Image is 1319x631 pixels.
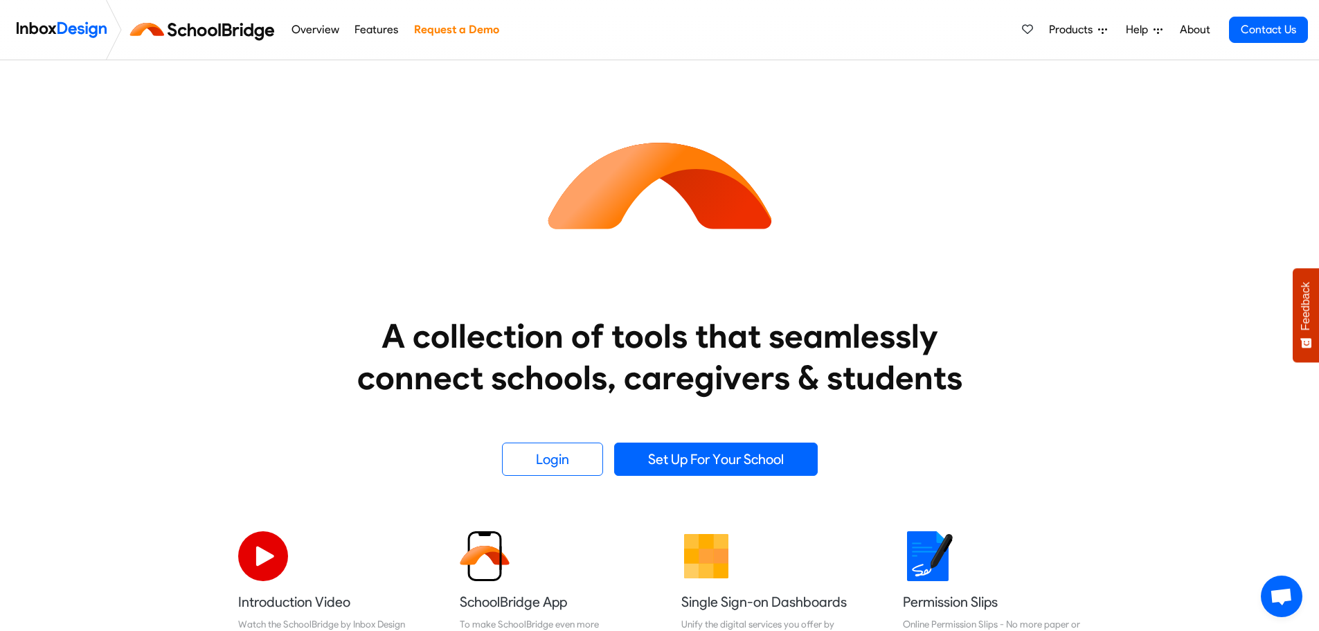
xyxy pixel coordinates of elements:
[1176,16,1214,44] a: About
[681,531,731,581] img: 2022_01_13_icon_grid.svg
[1229,17,1308,43] a: Contact Us
[1120,16,1168,44] a: Help
[127,13,283,46] img: schoolbridge logo
[460,592,638,612] h5: SchoolBridge App
[351,16,402,44] a: Features
[681,592,860,612] h5: Single Sign-on Dashboards
[287,16,343,44] a: Overview
[535,60,784,310] img: icon_schoolbridge.svg
[1300,282,1312,330] span: Feedback
[1293,268,1319,362] button: Feedback - Show survey
[460,531,510,581] img: 2022_01_13_icon_sb_app.svg
[1049,21,1098,38] span: Products
[238,592,417,612] h5: Introduction Video
[1261,576,1302,617] div: Open chat
[614,443,818,476] a: Set Up For Your School
[502,443,603,476] a: Login
[903,592,1082,612] h5: Permission Slips
[1043,16,1113,44] a: Products
[410,16,503,44] a: Request a Demo
[1126,21,1154,38] span: Help
[331,315,989,398] heading: A collection of tools that seamlessly connect schools, caregivers & students
[903,531,953,581] img: 2022_01_18_icon_signature.svg
[238,531,288,581] img: 2022_07_11_icon_video_playback.svg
